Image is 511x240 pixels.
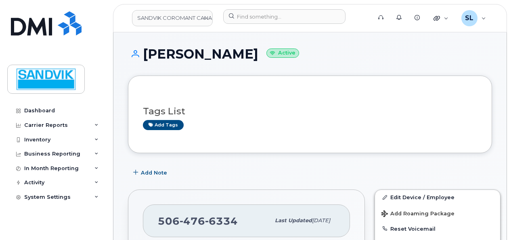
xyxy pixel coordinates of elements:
a: Edit Device / Employee [375,190,500,204]
h3: Tags List [143,106,477,116]
span: 476 [180,215,205,227]
span: [DATE] [312,217,330,223]
button: Add Roaming Package [375,205,500,221]
span: 6334 [205,215,238,227]
small: Active [266,48,299,58]
span: Add Note [141,169,167,177]
span: Add Roaming Package [381,211,454,218]
button: Add Note [128,165,174,180]
button: Reset Voicemail [375,221,500,236]
a: Add tags [143,120,184,130]
span: Last updated [275,217,312,223]
span: 506 [158,215,238,227]
h1: [PERSON_NAME] [128,47,492,61]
